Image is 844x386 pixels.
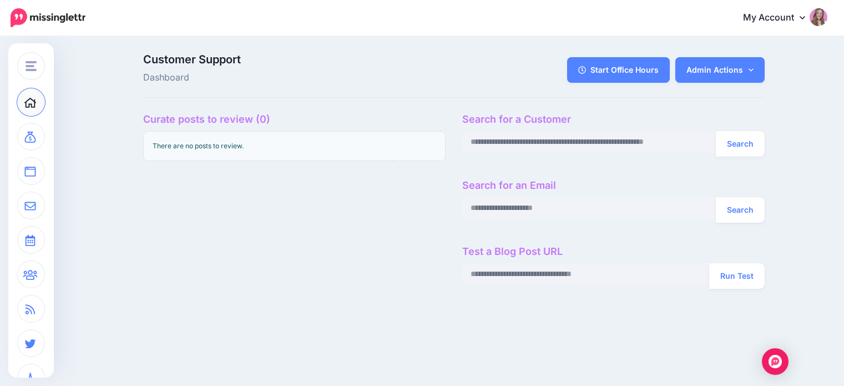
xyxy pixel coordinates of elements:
[716,197,765,223] button: Search
[143,54,552,65] span: Customer Support
[143,131,446,161] div: There are no posts to review.
[732,4,827,32] a: My Account
[26,61,37,71] img: menu.png
[462,245,765,258] h4: Test a Blog Post URL
[709,263,765,289] button: Run Test
[143,113,446,126] h4: Curate posts to review (0)
[716,131,765,157] button: Search
[462,179,765,192] h4: Search for an Email
[762,348,789,375] div: Open Intercom Messenger
[11,8,85,27] img: Missinglettr
[143,71,552,85] span: Dashboard
[675,57,765,83] a: Admin Actions
[462,113,765,126] h4: Search for a Customer
[567,57,670,83] a: Start Office Hours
